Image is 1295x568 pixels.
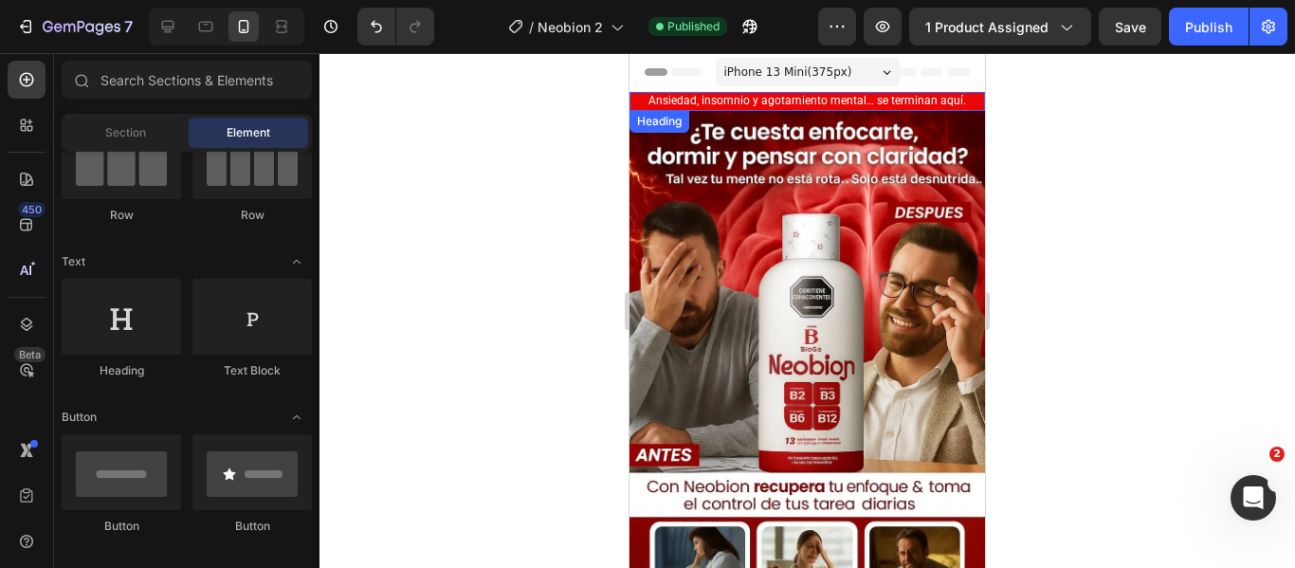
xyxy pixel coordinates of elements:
[538,17,603,37] span: Neobion 2
[1169,8,1249,46] button: Publish
[925,17,1049,37] span: 1 product assigned
[8,8,141,46] button: 7
[282,247,312,277] span: Toggle open
[192,362,312,379] div: Text Block
[62,207,181,224] div: Row
[62,253,85,270] span: Text
[909,8,1091,46] button: 1 product assigned
[1231,475,1276,521] iframe: Intercom live chat
[192,207,312,224] div: Row
[62,518,181,535] div: Button
[282,402,312,432] span: Toggle open
[105,124,146,141] span: Section
[14,347,46,362] div: Beta
[1115,19,1146,35] span: Save
[62,61,312,99] input: Search Sections & Elements
[529,17,534,37] span: /
[629,53,985,568] iframe: Design area
[357,8,434,46] div: Undo/Redo
[62,362,181,379] div: Heading
[192,518,312,535] div: Button
[1185,17,1232,37] div: Publish
[1269,447,1285,462] span: 2
[227,124,270,141] span: Element
[667,18,720,35] span: Published
[124,15,133,38] p: 7
[62,409,97,426] span: Button
[18,202,46,217] div: 450
[1099,8,1161,46] button: Save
